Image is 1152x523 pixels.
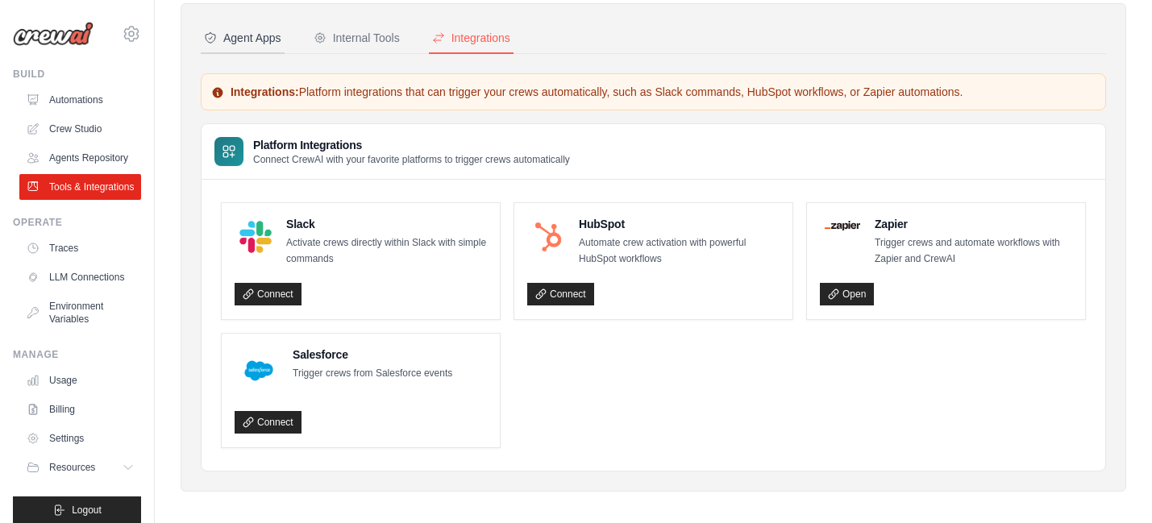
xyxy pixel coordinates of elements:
[310,23,403,54] button: Internal Tools
[286,216,487,232] h4: Slack
[875,235,1072,267] p: Trigger crews and automate workflows with Zapier and CrewAI
[286,235,487,267] p: Activate crews directly within Slack with simple commands
[19,264,141,290] a: LLM Connections
[820,283,874,305] a: Open
[253,153,570,166] p: Connect CrewAI with your favorite platforms to trigger crews automatically
[211,84,1096,100] p: Platform integrations that can trigger your crews automatically, such as Slack commands, HubSpot ...
[875,216,1072,232] h4: Zapier
[13,348,141,361] div: Manage
[19,235,141,261] a: Traces
[19,425,141,451] a: Settings
[204,30,281,46] div: Agent Apps
[19,455,141,480] button: Resources
[314,30,400,46] div: Internal Tools
[13,216,141,229] div: Operate
[19,87,141,113] a: Automations
[19,396,141,422] a: Billing
[19,293,141,332] a: Environment Variables
[239,351,278,390] img: Salesforce Logo
[429,23,514,54] button: Integrations
[235,283,302,305] a: Connect
[13,22,94,46] img: Logo
[201,23,285,54] button: Agent Apps
[13,68,141,81] div: Build
[231,85,299,98] strong: Integrations:
[293,347,452,363] h4: Salesforce
[527,283,594,305] a: Connect
[579,235,780,267] p: Automate crew activation with powerful HubSpot workflows
[19,367,141,393] a: Usage
[72,504,102,517] span: Logout
[49,461,95,474] span: Resources
[579,216,780,232] h4: HubSpot
[19,116,141,142] a: Crew Studio
[293,366,452,382] p: Trigger crews from Salesforce events
[253,137,570,153] h3: Platform Integrations
[19,145,141,171] a: Agents Repository
[532,221,564,253] img: HubSpot Logo
[235,411,302,434] a: Connect
[19,174,141,200] a: Tools & Integrations
[239,221,272,253] img: Slack Logo
[825,221,860,230] img: Zapier Logo
[432,30,510,46] div: Integrations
